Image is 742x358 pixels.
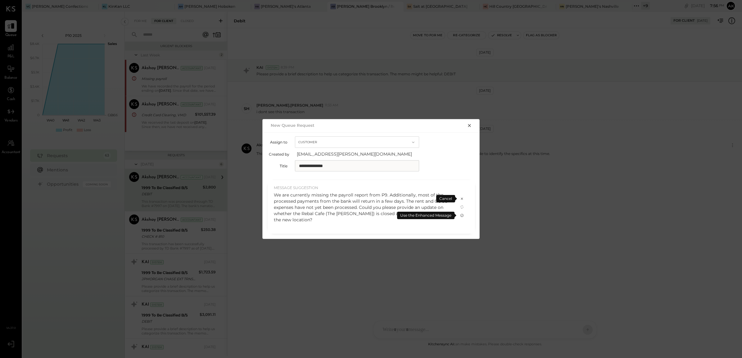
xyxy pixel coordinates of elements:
div: We are currently missing the payroll report from P9. Additionally, most of the processed payments... [274,192,452,223]
div: Use the Enhanced Message [397,212,455,219]
h2: New Queue Request [271,123,314,128]
label: Assign to [269,140,287,144]
span: [EMAIL_ADDRESS][PERSON_NAME][DOMAIN_NAME] [297,151,421,157]
label: Title [269,164,287,168]
button: Customer [295,136,419,148]
div: MESSAGE SUGGESTION [274,185,452,190]
label: Created by [269,152,289,157]
div: Cancel [436,195,455,202]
